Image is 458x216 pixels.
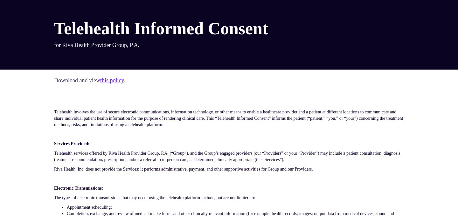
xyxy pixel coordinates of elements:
[54,166,404,172] p: Riva Health, Inc. does not provide the Services; it performs administrative, payment, and other s...
[100,77,124,84] a: this policy
[54,19,268,38] h2: Telehealth Informed Consent
[54,186,103,191] strong: Electronic Transmissions:
[67,204,404,211] li: Appointment scheduling;
[54,141,89,146] strong: Services Provided:
[54,76,404,85] p: Download and view .
[54,42,139,48] a: for Riva Health Provider Group, P.A.
[54,195,404,201] p: The types of electronic transmissions that may occur using the telehealth platform include, but a...
[54,150,404,163] p: Telehealth services offered by Riva Health Provider Group, P.A. (“Group”), and the Group’s engage...
[54,109,404,128] p: Telehealth involves the use of secure electronic communications, information technology, or other...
